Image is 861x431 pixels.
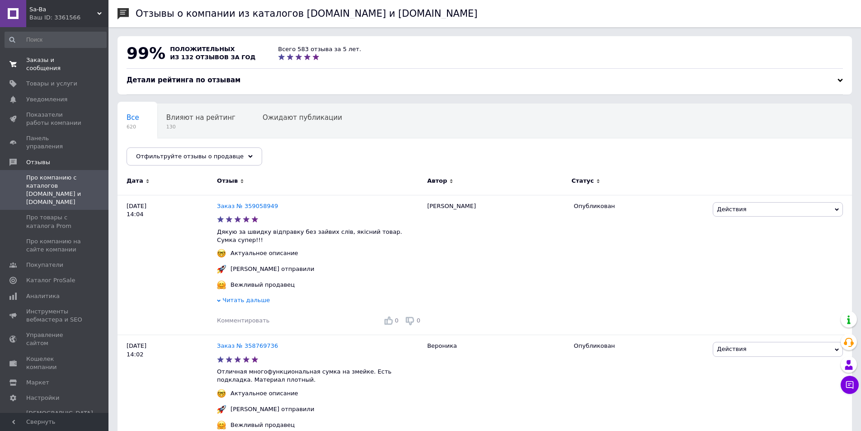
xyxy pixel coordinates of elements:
span: Действия [717,206,746,213]
span: Действия [717,346,746,352]
span: Заказы и сообщения [26,56,84,72]
div: [PERSON_NAME] отправили [228,265,316,273]
span: Отзыв [217,177,238,185]
span: Показатели работы компании [26,111,84,127]
span: Маркет [26,379,49,387]
div: Актуальное описание [228,249,301,257]
img: :nerd_face: [217,249,226,258]
span: Товары и услуги [26,80,77,88]
span: Уведомления [26,95,67,104]
span: Настройки [26,394,59,402]
div: [PERSON_NAME] [423,195,569,335]
span: из 132 отзывов за год [170,54,255,61]
div: Опубликованы без комментария [118,138,243,173]
span: Покупатели [26,261,63,269]
p: Отличная многофункциональная сумка на змейке. Есть подкладка. Материал плотный. [217,368,423,384]
span: Автор [427,177,447,185]
div: Читать дальше [217,296,423,307]
span: Про товары с каталога Prom [26,213,84,230]
img: :hugging_face: [217,421,226,430]
div: Опубликован [574,342,706,350]
span: 0 [417,317,420,324]
button: Чат с покупателем [841,376,859,394]
span: Каталог ProSale [26,276,75,284]
span: Отфильтруйте отзывы о продавце [136,153,244,160]
span: Влияют на рейтинг [166,114,235,122]
span: 130 [166,123,235,130]
span: Все [127,114,139,122]
span: Статус [571,177,594,185]
span: Аналитика [26,292,60,300]
span: Дата [127,177,143,185]
div: Актуальное описание [228,389,301,398]
input: Поиск [5,32,107,48]
span: 620 [127,123,139,130]
a: Заказ № 358769736 [217,342,278,349]
div: Комментировать [217,317,269,325]
span: Детали рейтинга по отзывам [127,76,240,84]
span: Sa-Ba [29,5,97,14]
div: Ваш ID: 3361566 [29,14,108,22]
span: положительных [170,46,235,52]
img: :hugging_face: [217,280,226,289]
span: Читать дальше [222,297,270,303]
span: Про компанию на сайте компании [26,237,84,254]
span: Комментировать [217,317,269,324]
div: Всего 583 отзыва за 5 лет. [278,45,361,53]
img: :rocket: [217,405,226,414]
span: Опубликованы без комме... [127,148,225,156]
div: Вежливый продавец [228,281,297,289]
img: :nerd_face: [217,389,226,398]
span: 0 [395,317,399,324]
div: [PERSON_NAME] отправили [228,405,316,413]
span: Про компанию с каталогов [DOMAIN_NAME] и [DOMAIN_NAME] [26,174,84,207]
span: Панель управления [26,134,84,151]
div: Детали рейтинга по отзывам [127,76,843,85]
span: Управление сайтом [26,331,84,347]
span: Кошелек компании [26,355,84,371]
p: Дякую за швидку відправку без зайвих слів, якісний товар. Сумка супер!!! [217,228,423,244]
a: Заказ № 359058949 [217,203,278,209]
span: Отзывы [26,158,50,166]
span: 99% [127,44,165,62]
div: Опубликован [574,202,706,210]
span: Инструменты вебмастера и SEO [26,308,84,324]
h1: Отзывы о компании из каталогов [DOMAIN_NAME] и [DOMAIN_NAME] [136,8,478,19]
img: :rocket: [217,265,226,274]
div: Вежливый продавец [228,421,297,429]
div: [DATE] 14:04 [118,195,217,335]
span: Ожидают публикации [263,114,342,122]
